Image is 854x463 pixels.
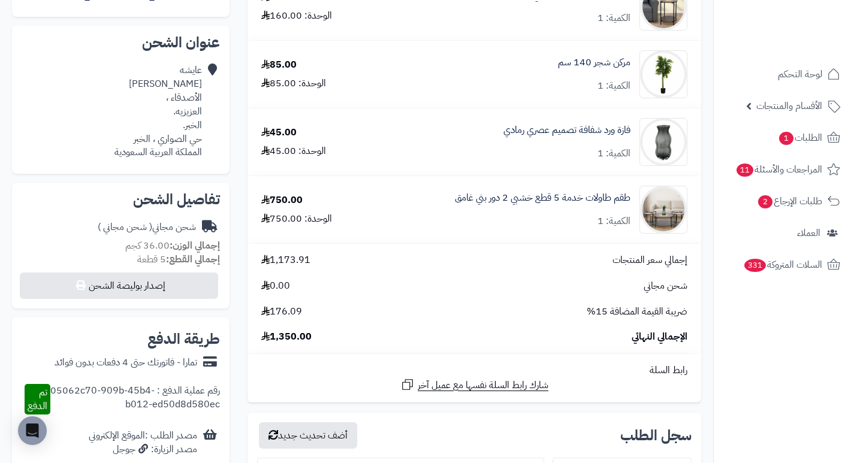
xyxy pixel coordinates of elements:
[261,193,303,207] div: 750.00
[55,356,197,370] div: تمارا - فاتورتك حتى 4 دفعات بدون فوائد
[28,385,47,413] span: تم الدفع
[735,161,822,178] span: المراجعات والأسئلة
[261,212,332,226] div: الوحدة: 750.00
[114,63,202,159] div: عايشه [PERSON_NAME] الأصدقاء ، العزيزيه. الخبر. حي الصواري ، الخبر المملكة العربية السعودية
[721,219,847,247] a: العملاء
[252,364,696,377] div: رابط السلة
[261,330,312,344] span: 1,350.00
[400,377,548,392] a: شارك رابط السلة نفسها مع عميل آخر
[778,129,822,146] span: الطلبات
[632,330,687,344] span: الإجمالي النهائي
[455,191,630,205] a: طقم طاولات خدمة 5 قطع خشبي 2 دور بني غامق
[98,220,152,234] span: ( شحن مجاني )
[261,279,290,293] span: 0.00
[612,253,687,267] span: إجمالي سعر المنتجات
[147,332,220,346] h2: طريقة الدفع
[261,253,310,267] span: 1,173.91
[797,225,820,241] span: العملاء
[418,379,548,392] span: شارك رابط السلة نفسها مع عميل آخر
[261,126,297,140] div: 45.00
[261,58,297,72] div: 85.00
[98,220,196,234] div: شحن مجاني
[758,195,773,209] span: 2
[261,305,302,319] span: 176.09
[598,147,630,161] div: الكمية: 1
[22,192,220,207] h2: تفاصيل الشحن
[757,193,822,210] span: طلبات الإرجاع
[166,252,220,267] strong: إجمالي القطع:
[721,60,847,89] a: لوحة التحكم
[640,118,687,166] img: 1750335811-1-90x90.jpg
[125,238,220,253] small: 36.00 كجم
[20,273,218,299] button: إصدار بوليصة الشحن
[137,252,220,267] small: 5 قطعة
[503,123,630,137] a: فازة ورد شفافة تصميم عصري رمادي
[261,144,326,158] div: الوحدة: 45.00
[756,98,822,114] span: الأقسام والمنتجات
[736,163,755,177] span: 11
[778,131,794,146] span: 1
[721,123,847,152] a: الطلبات1
[50,384,220,415] div: رقم عملية الدفع : 05062c70-909b-45b4-b012-ed50d8d580ec
[261,9,332,23] div: الوحدة: 160.00
[18,416,47,445] div: Open Intercom Messenger
[259,422,357,449] button: أضف تحديث جديد
[22,35,220,50] h2: عنوان الشحن
[772,14,843,40] img: logo-2.png
[721,187,847,216] a: طلبات الإرجاع2
[743,256,822,273] span: السلات المتروكة
[89,443,197,456] div: مصدر الزيارة: جوجل
[261,77,326,90] div: الوحدة: 85.00
[89,429,197,456] div: مصدر الطلب :الموقع الإلكتروني
[644,279,687,293] span: شحن مجاني
[640,186,687,234] img: 1756636761-1-90x90.jpg
[587,305,687,319] span: ضريبة القيمة المضافة 15%
[778,66,822,83] span: لوحة التحكم
[598,79,630,93] div: الكمية: 1
[620,428,692,443] h3: سجل الطلب
[640,50,687,98] img: 1750328813-1-90x90.jpg
[721,155,847,184] a: المراجعات والأسئلة11
[170,238,220,253] strong: إجمالي الوزن:
[598,214,630,228] div: الكمية: 1
[743,258,767,273] span: 331
[721,250,847,279] a: السلات المتروكة331
[558,56,630,69] a: مركن شجر 140 سم
[598,11,630,25] div: الكمية: 1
